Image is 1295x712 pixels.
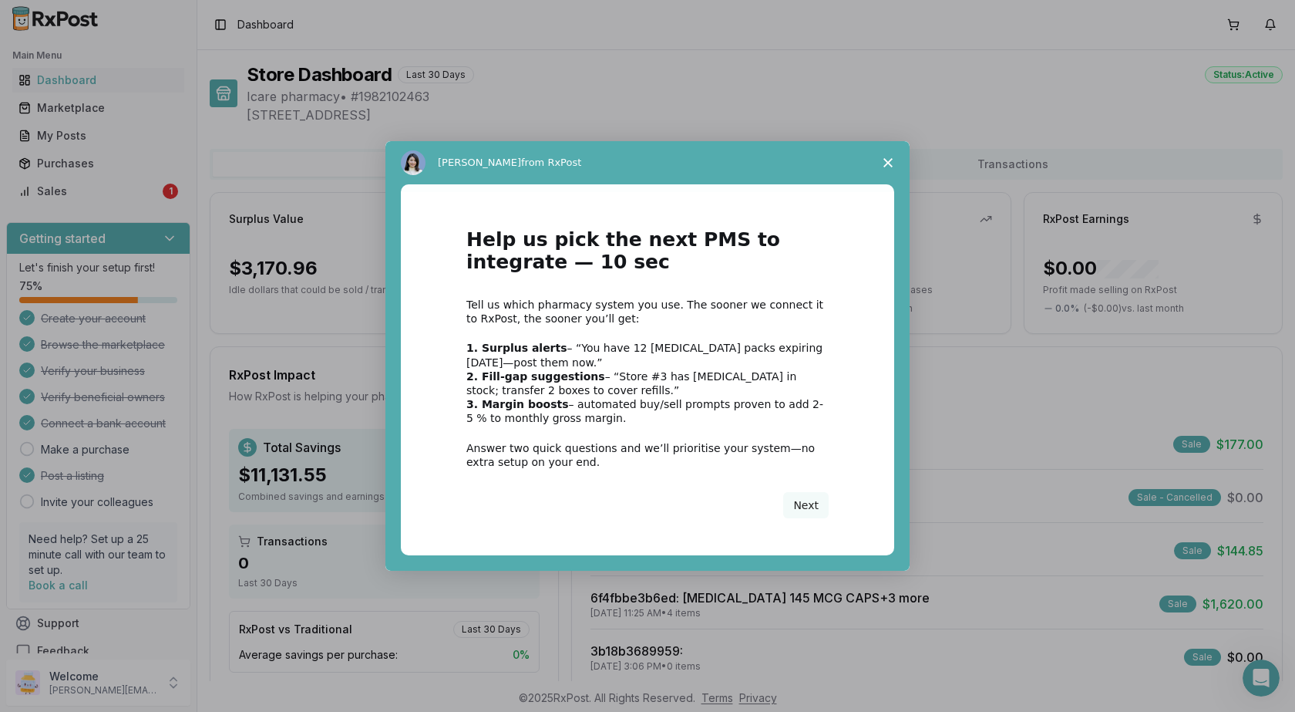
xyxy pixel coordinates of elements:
[466,342,567,354] b: 1. Surplus alerts
[466,397,829,425] div: – automated buy/sell prompts proven to add 2-5 % to monthly gross margin.
[466,298,829,326] div: Tell us which pharmacy system you use. The sooner we connect it to RxPost, the sooner you’ll get:
[466,398,569,410] b: 3. Margin boosts
[866,141,910,184] span: Close survey
[466,341,829,369] div: – “You have 12 [MEDICAL_DATA] packs expiring [DATE]—post them now.”
[466,369,829,397] div: – “Store #3 has [MEDICAL_DATA] in stock; transfer 2 boxes to cover refills.”
[438,157,521,168] span: [PERSON_NAME]
[466,370,605,383] b: 2. Fill-gap suggestions
[521,157,581,168] span: from RxPost
[466,229,829,282] h1: Help us pick the next PMS to integrate — 10 sec
[401,150,425,175] img: Profile image for Alice
[783,492,829,518] button: Next
[466,441,829,469] div: Answer two quick questions and we’ll prioritise your system—no extra setup on your end.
